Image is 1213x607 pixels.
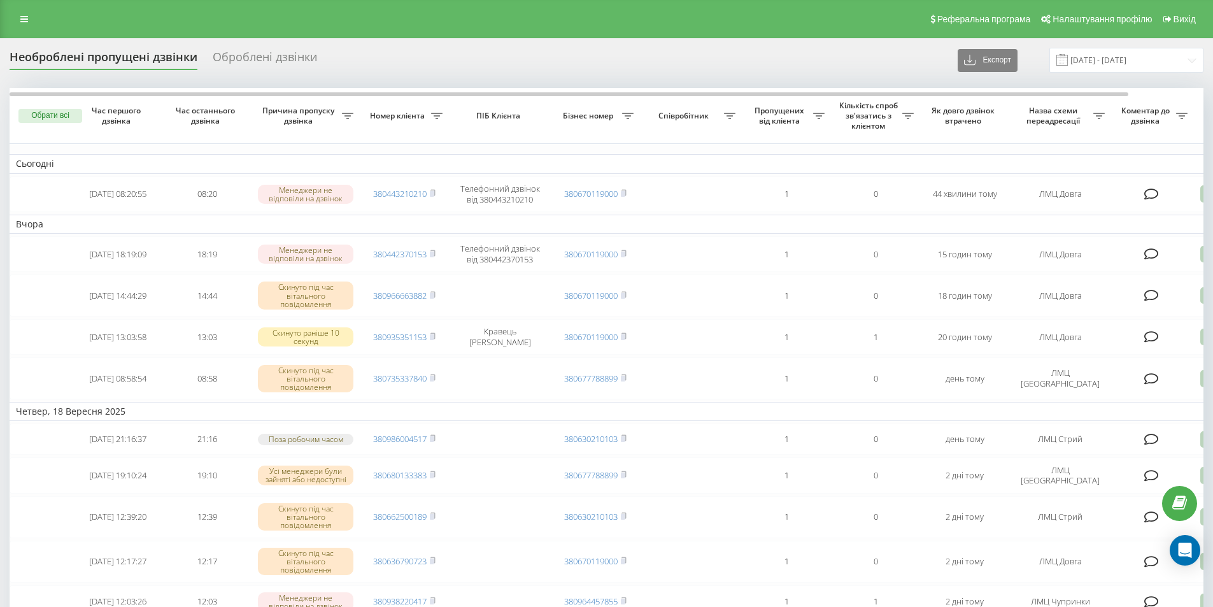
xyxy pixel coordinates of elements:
span: Пропущених від клієнта [748,106,813,125]
td: ЛМЦ Довга [1009,275,1111,317]
button: Експорт [958,49,1018,72]
span: Назва схеми переадресації [1016,106,1093,125]
td: 0 [831,176,920,212]
td: [DATE] 18:19:09 [73,236,162,272]
span: Співробітник [646,111,724,121]
div: Скинуто під час вітального повідомлення [258,548,353,576]
a: 380680133383 [373,469,427,481]
td: 1 [742,496,831,538]
td: 2 дні тому [920,496,1009,538]
span: Налаштування профілю [1053,14,1152,24]
td: 0 [831,424,920,455]
td: день тому [920,357,1009,399]
td: 1 [742,357,831,399]
span: Час останнього дзвінка [173,106,241,125]
td: 21:16 [162,424,252,455]
td: Кравець [PERSON_NAME] [449,319,551,355]
a: 380630210103 [564,511,618,522]
td: ЛМЦ [GEOGRAPHIC_DATA] [1009,457,1111,493]
td: 1 [742,176,831,212]
td: 20 годин тому [920,319,1009,355]
a: 380677788899 [564,469,618,481]
div: Скинуто під час вітального повідомлення [258,282,353,310]
a: 380735337840 [373,373,427,384]
a: 380935351153 [373,331,427,343]
span: Час першого дзвінка [83,106,152,125]
td: 0 [831,541,920,583]
td: ЛМЦ Довга [1009,236,1111,272]
div: Оброблені дзвінки [213,50,317,70]
td: 15 годин тому [920,236,1009,272]
td: ЛМЦ Довга [1009,319,1111,355]
td: 2 дні тому [920,541,1009,583]
td: день тому [920,424,1009,455]
td: 18:19 [162,236,252,272]
td: 1 [742,236,831,272]
td: ЛМЦ Стрий [1009,496,1111,538]
div: Менеджери не відповіли на дзвінок [258,185,353,204]
span: ПІБ Клієнта [460,111,540,121]
td: 44 хвилини тому [920,176,1009,212]
div: Open Intercom Messenger [1170,535,1200,566]
a: 380670119000 [564,188,618,199]
a: 380670119000 [564,248,618,260]
span: Коментар до дзвінка [1117,106,1176,125]
td: [DATE] 12:17:27 [73,541,162,583]
td: 1 [742,457,831,493]
td: 13:03 [162,319,252,355]
td: 0 [831,357,920,399]
td: ЛМЦ Довга [1009,541,1111,583]
a: 380966663882 [373,290,427,301]
td: ЛМЦ Стрий [1009,424,1111,455]
td: 1 [831,319,920,355]
span: Причина пропуску дзвінка [258,106,342,125]
a: 380670119000 [564,331,618,343]
a: 380964457855 [564,596,618,607]
td: 14:44 [162,275,252,317]
a: 380670119000 [564,290,618,301]
td: [DATE] 19:10:24 [73,457,162,493]
td: Телефонний дзвінок від 380442370153 [449,236,551,272]
span: Як довго дзвінок втрачено [930,106,999,125]
a: 380630210103 [564,433,618,445]
a: 380986004517 [373,433,427,445]
td: [DATE] 13:03:58 [73,319,162,355]
td: [DATE] 12:39:20 [73,496,162,538]
span: Вихід [1174,14,1196,24]
td: 0 [831,457,920,493]
span: Кількість спроб зв'язатись з клієнтом [837,101,902,131]
div: Скинуто під час вітального повідомлення [258,365,353,393]
td: 0 [831,236,920,272]
a: 380670119000 [564,555,618,567]
td: 0 [831,496,920,538]
span: Реферальна програма [937,14,1031,24]
div: Усі менеджери були зайняті або недоступні [258,466,353,485]
div: Скинуто раніше 10 секунд [258,327,353,346]
div: Поза робочим часом [258,434,353,445]
a: 380662500189 [373,511,427,522]
a: 380442370153 [373,248,427,260]
div: Необроблені пропущені дзвінки [10,50,197,70]
span: Номер клієнта [366,111,431,121]
td: 0 [831,275,920,317]
td: 2 дні тому [920,457,1009,493]
td: 1 [742,424,831,455]
td: 19:10 [162,457,252,493]
td: 1 [742,319,831,355]
td: [DATE] 08:58:54 [73,357,162,399]
td: 1 [742,541,831,583]
td: [DATE] 21:16:37 [73,424,162,455]
td: ЛМЦ [GEOGRAPHIC_DATA] [1009,357,1111,399]
td: 08:58 [162,357,252,399]
td: 1 [742,275,831,317]
td: 12:39 [162,496,252,538]
a: 380677788899 [564,373,618,384]
td: Телефонний дзвінок від 380443210210 [449,176,551,212]
a: 380443210210 [373,188,427,199]
td: [DATE] 14:44:29 [73,275,162,317]
td: 12:17 [162,541,252,583]
div: Скинуто під час вітального повідомлення [258,503,353,531]
a: 380636790723 [373,555,427,567]
a: 380938220417 [373,596,427,607]
td: ЛМЦ Довга [1009,176,1111,212]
